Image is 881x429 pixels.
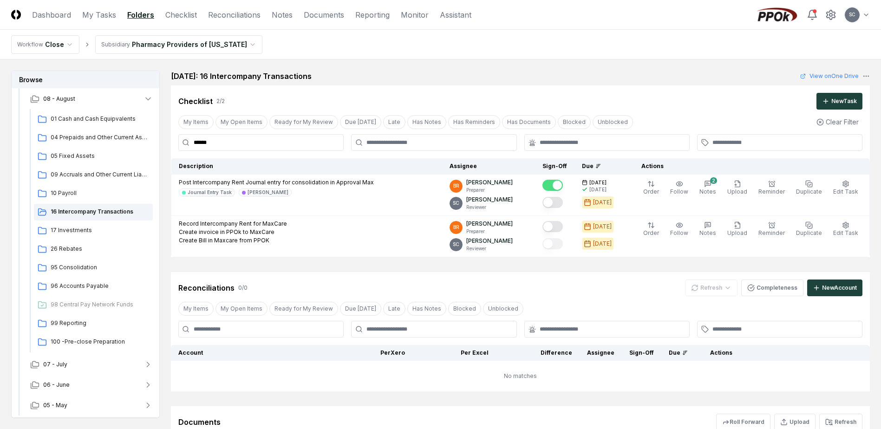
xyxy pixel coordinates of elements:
button: My Open Items [215,115,268,129]
div: Due [582,162,619,170]
button: Clear Filter [813,113,862,130]
button: My Open Items [215,302,268,316]
button: Reminder [757,178,787,198]
a: Reporting [355,9,390,20]
button: Due Today [340,302,381,316]
button: Mark complete [542,197,563,208]
a: 95 Consolidation [34,260,153,276]
span: Upload [727,229,747,236]
span: Order [643,229,659,236]
button: My Items [178,115,214,129]
th: Per Excel [412,345,496,361]
div: Documents [178,416,221,428]
span: Edit Task [833,188,858,195]
a: 99 Reporting [34,315,153,332]
span: 05 Fixed Assets [51,152,149,160]
button: Edit Task [831,220,860,239]
span: 96 Accounts Payable [51,282,149,290]
button: Unblocked [593,115,633,129]
span: 09 Accruals and Other Current Liabilities [51,170,149,179]
nav: breadcrumb [11,35,262,54]
a: 09 Accruals and Other Current Liabilities [34,167,153,183]
a: 04 Prepaids and Other Current Assets [34,130,153,146]
a: 26 Rebates [34,241,153,258]
p: Preparer [466,228,513,235]
button: Unblocked [483,302,523,316]
span: Notes [699,188,716,195]
span: 08 - August [43,95,75,103]
button: Reminder [757,220,787,239]
button: 06 - June [23,375,160,395]
th: Description [171,158,443,175]
span: Duplicate [796,188,822,195]
span: 16 Intercompany Transactions [51,208,149,216]
button: Blocked [558,115,591,129]
span: Upload [727,188,747,195]
div: [PERSON_NAME] [248,189,288,196]
span: Duplicate [796,229,822,236]
button: Has Notes [407,302,446,316]
th: Sign-Off [535,158,574,175]
a: 10 Payroll [34,185,153,202]
p: Reviewer [466,204,513,211]
button: Due Today [340,115,381,129]
a: 17 Investments [34,222,153,239]
div: [DATE] [593,222,612,231]
button: 08 - August [23,89,160,109]
button: Upload [725,178,749,198]
a: 05 Fixed Assets [34,148,153,165]
p: [PERSON_NAME] [466,237,513,245]
span: 100 -Pre-close Preparation [51,338,149,346]
p: [PERSON_NAME] [466,178,513,187]
span: BR [453,182,459,189]
button: NewTask [816,93,862,110]
button: Has Documents [502,115,556,129]
span: Follow [670,188,688,195]
button: 05 - May [23,395,160,416]
button: Duplicate [794,220,824,239]
a: Folders [127,9,154,20]
button: Duplicate [794,178,824,198]
span: Notes [699,229,716,236]
th: Assignee [442,158,535,175]
button: Follow [668,220,690,239]
button: Mark complete [542,238,563,249]
a: My Tasks [82,9,116,20]
span: 17 Investments [51,226,149,234]
span: Follow [670,229,688,236]
th: Per Xero [329,345,412,361]
a: Checklist [165,9,197,20]
button: Upload [725,220,749,239]
div: Journal Entry Task [188,189,232,196]
span: 99 Reporting [51,319,149,327]
button: 07 - July [23,354,160,375]
img: Logo [11,10,21,19]
p: Preparer [466,187,513,194]
div: Account [178,349,321,357]
a: 01 Cash and Cash Equipvalents [34,111,153,128]
a: Notes [272,9,293,20]
span: 10 Payroll [51,189,149,197]
a: 16 Intercompany Transactions [34,204,153,221]
div: Subsidiary [101,40,130,49]
div: 08 - August [23,109,160,354]
a: Documents [304,9,344,20]
div: Checklist [178,96,213,107]
th: Difference [496,345,580,361]
button: Has Reminders [448,115,500,129]
h3: Browse [12,71,159,88]
p: Post Intercompany Rent Journal entry for consolidation in Approval Max [179,178,374,187]
button: 2Notes [698,178,718,198]
th: Assignee [580,345,622,361]
span: 95 Consolidation [51,263,149,272]
a: Monitor [401,9,429,20]
span: SC [453,241,459,248]
td: No matches [171,361,870,391]
div: 2025 [12,68,160,417]
span: Edit Task [833,229,858,236]
span: 06 - June [43,381,70,389]
div: 2 [710,177,717,184]
button: Has Notes [407,115,446,129]
p: [PERSON_NAME] [466,195,513,204]
a: View onOne Drive [800,72,859,80]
